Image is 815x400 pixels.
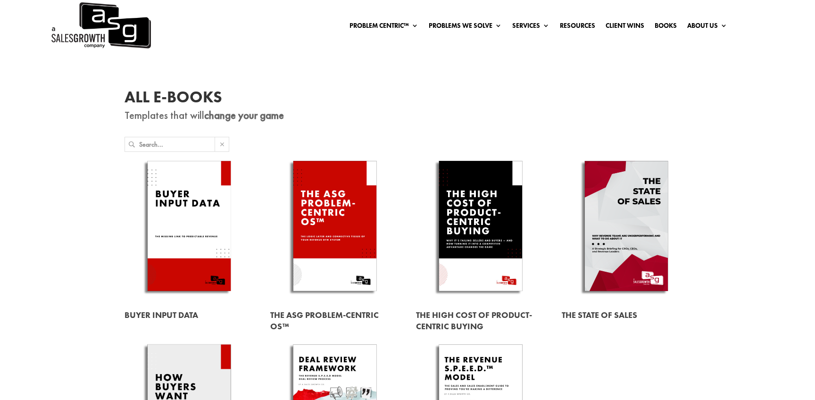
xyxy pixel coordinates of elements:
p: Templates that will [125,110,690,121]
a: Books [655,22,677,33]
a: Resources [560,22,595,33]
a: Services [512,22,549,33]
h1: All E-Books [125,89,690,110]
a: Client Wins [606,22,644,33]
strong: change your game [204,108,284,122]
input: Search... [139,137,215,151]
a: Problems We Solve [429,22,502,33]
a: Problem Centric™ [349,22,418,33]
a: About Us [687,22,727,33]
